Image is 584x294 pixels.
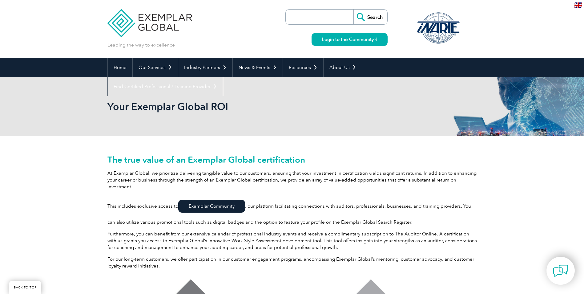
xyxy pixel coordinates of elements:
a: BACK TO TOP [9,281,41,294]
img: open_square.png [374,38,377,41]
img: en [574,2,582,8]
p: At Exemplar Global, we prioritize delivering tangible value to our customers, ensuring that your ... [107,170,477,190]
p: For our long-term customers, we offer participation in our customer engagement programs, encompas... [107,256,477,269]
a: Find Certified Professional / Training Provider [108,77,223,96]
a: Home [108,58,132,77]
img: contact-chat.png [553,263,568,279]
a: Industry Partners [178,58,232,77]
h2: Your Exemplar Global ROI [107,102,366,112]
a: Exemplar Community [178,200,245,213]
a: News & Events [233,58,283,77]
a: Resources [283,58,323,77]
a: Our Services [133,58,178,77]
p: Furthermore, you can benefit from our extensive calendar of professional industry events and rece... [107,231,477,251]
a: About Us [324,58,362,77]
p: Leading the way to excellence [107,42,175,48]
p: This includes exclusive access to , our platform facilitating connections with auditors, professi... [107,195,477,226]
a: Login to the Community [312,33,388,46]
input: Search [353,10,387,24]
h2: The true value of an Exemplar Global certification [107,155,477,165]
